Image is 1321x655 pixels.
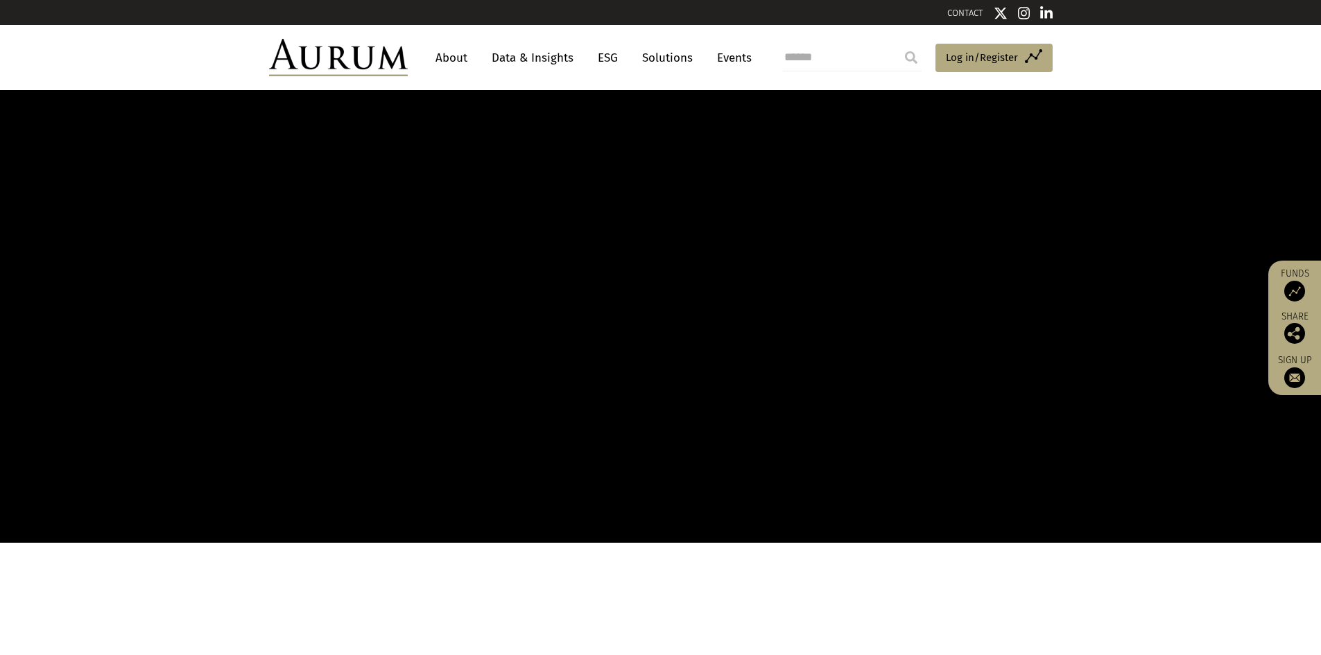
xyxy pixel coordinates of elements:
img: Sign up to our newsletter [1284,367,1305,388]
a: Events [710,45,752,71]
a: CONTACT [947,8,983,18]
span: Log in/Register [946,49,1018,66]
div: Share [1275,312,1314,344]
a: Sign up [1275,354,1314,388]
img: Linkedin icon [1040,6,1053,20]
img: Aurum [269,39,408,76]
a: Funds [1275,268,1314,302]
img: Share this post [1284,323,1305,344]
input: Submit [897,44,925,71]
a: ESG [591,45,625,71]
a: Data & Insights [485,45,580,71]
a: Log in/Register [935,44,1053,73]
a: Solutions [635,45,700,71]
img: Instagram icon [1018,6,1030,20]
img: Access Funds [1284,281,1305,302]
img: Twitter icon [994,6,1008,20]
a: About [429,45,474,71]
